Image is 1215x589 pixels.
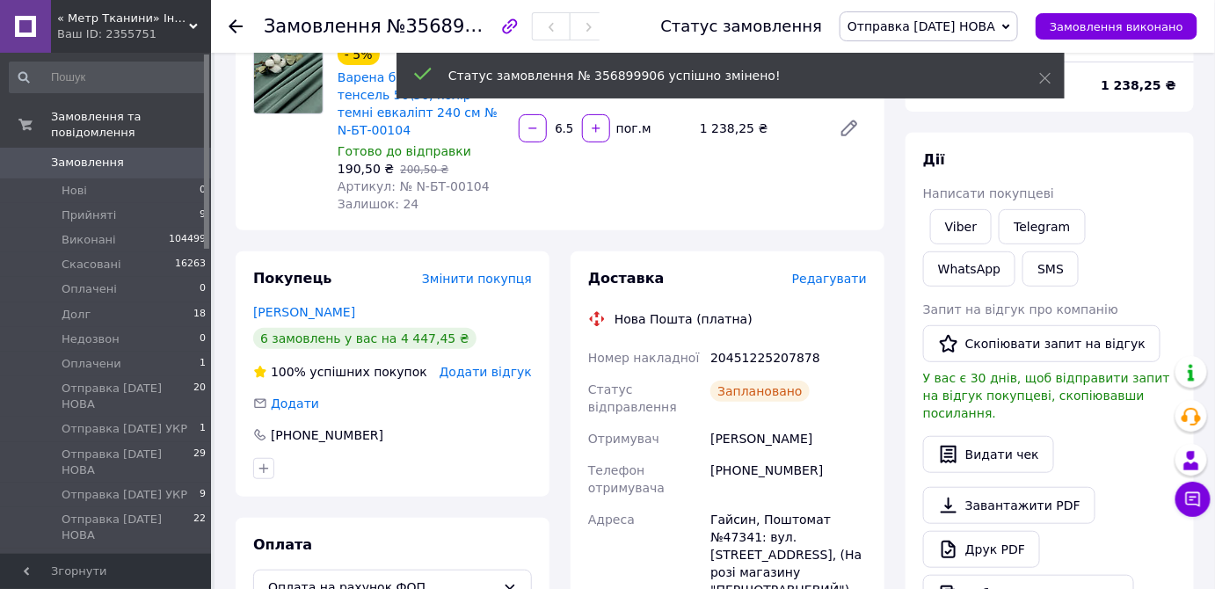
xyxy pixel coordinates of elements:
div: успішних покупок [253,363,427,381]
div: 6 замовлень у вас на 4 447,45 ₴ [253,328,477,349]
span: Оплачені [62,281,117,297]
span: Нові [62,183,87,199]
div: [PHONE_NUMBER] [269,426,385,444]
button: Замовлення виконано [1036,13,1197,40]
img: Варена бавовна - тенсель 50\50, колір темні евкаліпт 240 см № N-БТ-00104 [254,45,323,113]
span: Недозвон [62,331,120,347]
span: 22 [193,512,206,543]
span: 0 [200,281,206,297]
span: 22 [193,553,206,585]
span: Артикул: № N-БТ-00104 [338,179,490,193]
div: Нова Пошта (платна) [610,310,757,328]
span: №356899906 [387,15,512,37]
span: Отправка [DATE] НОВА [848,19,995,33]
span: Отправка [DATE] УКР [62,421,187,437]
span: Оплата [253,536,312,553]
span: Покупець [253,270,332,287]
span: 9 [200,487,206,503]
span: Виконані [62,232,116,248]
span: Написати покупцеві [923,186,1054,200]
span: 190,50 ₴ [338,162,394,176]
button: Скопіювати запит на відгук [923,325,1160,362]
span: 18 [193,307,206,323]
div: - 5% [338,44,380,65]
span: 20 [193,381,206,412]
div: пог.м [612,120,653,137]
span: Оплачени [62,356,121,372]
div: [PERSON_NAME] [707,423,870,454]
span: Редагувати [792,272,867,286]
span: Запит на відгук про компанію [923,302,1118,316]
div: [PHONE_NUMBER] [707,454,870,504]
button: SMS [1022,251,1079,287]
span: Отправка [DATE] УКР [62,487,187,503]
span: Отримувач [588,432,659,446]
button: Видати чек [923,436,1054,473]
a: Редагувати [832,111,867,146]
a: Друк PDF [923,531,1040,568]
span: 200,50 ₴ [400,164,448,176]
span: Прийняті [62,207,116,223]
span: Скасовані [62,257,121,273]
span: Замовлення [264,16,382,37]
span: 1 [200,421,206,437]
a: [PERSON_NAME] [253,305,355,319]
div: Статус замовлення № 356899906 успішно змінено! [448,67,995,84]
span: Адреса [588,513,635,527]
span: Статус відправлення [588,382,677,414]
span: 29 [193,447,206,478]
button: Чат з покупцем [1175,482,1211,517]
span: 0 [200,331,206,347]
span: Змінити покупця [422,272,532,286]
div: Ваш ID: 2355751 [57,26,211,42]
b: 1 238,25 ₴ [1101,78,1176,92]
div: Статус замовлення [661,18,823,35]
span: Залишок: 24 [338,197,418,211]
span: 16263 [175,257,206,273]
span: Замовлення та повідомлення [51,109,211,141]
span: Отправка [DATE] НОВА [62,512,193,543]
span: « Метр Тканини» Інтернет-магазин [57,11,189,26]
span: 9 [200,207,206,223]
span: Долг [62,307,91,323]
input: Пошук [9,62,207,93]
span: Отправка [DATE] НОВА [62,381,193,412]
span: У вас є 30 днів, щоб відправити запит на відгук покупцеві, скопіювавши посилання. [923,371,1170,420]
div: Заплановано [710,381,810,402]
span: Телефон отримувача [588,463,665,495]
span: Додати відгук [440,365,532,379]
span: 1 [200,356,206,372]
span: Отправка [DATE] НОВА [62,553,193,585]
a: Telegram [999,209,1085,244]
a: WhatsApp [923,251,1015,287]
div: 1 238,25 ₴ [693,116,825,141]
a: Завантажити PDF [923,487,1095,524]
span: Замовлення виконано [1050,20,1183,33]
div: 20451225207878 [707,342,870,374]
div: Повернутися назад [229,18,243,35]
span: 0 [200,183,206,199]
a: Viber [930,209,992,244]
span: Доставка [588,270,665,287]
span: Замовлення [51,155,124,171]
a: Варена бавовна - тенсель 50\50, колір темні евкаліпт 240 см № N-БТ-00104 [338,70,498,137]
span: 100% [271,365,306,379]
span: Готово до відправки [338,144,471,158]
span: Дії [923,151,945,168]
span: 104499 [169,232,206,248]
span: Отправка [DATE] НОВА [62,447,193,478]
span: Додати [271,396,319,411]
span: Номер накладної [588,351,700,365]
